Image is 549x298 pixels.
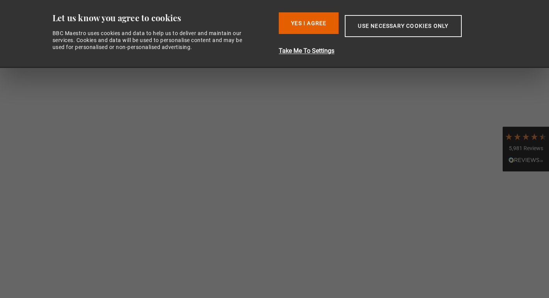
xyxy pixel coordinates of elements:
div: 5,981 ReviewsRead All Reviews [503,127,549,171]
button: Use necessary cookies only [345,15,461,37]
div: BBC Maestro uses cookies and data to help us to deliver and maintain our services. Cookies and da... [53,30,251,51]
button: Take Me To Settings [279,46,502,56]
button: Yes I Agree [279,12,339,34]
div: 5,981 Reviews [505,145,547,152]
div: Read All Reviews [505,156,547,166]
img: REVIEWS.io [508,157,543,163]
div: 4.7 Stars [505,132,547,141]
div: Let us know you agree to cookies [53,12,273,24]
